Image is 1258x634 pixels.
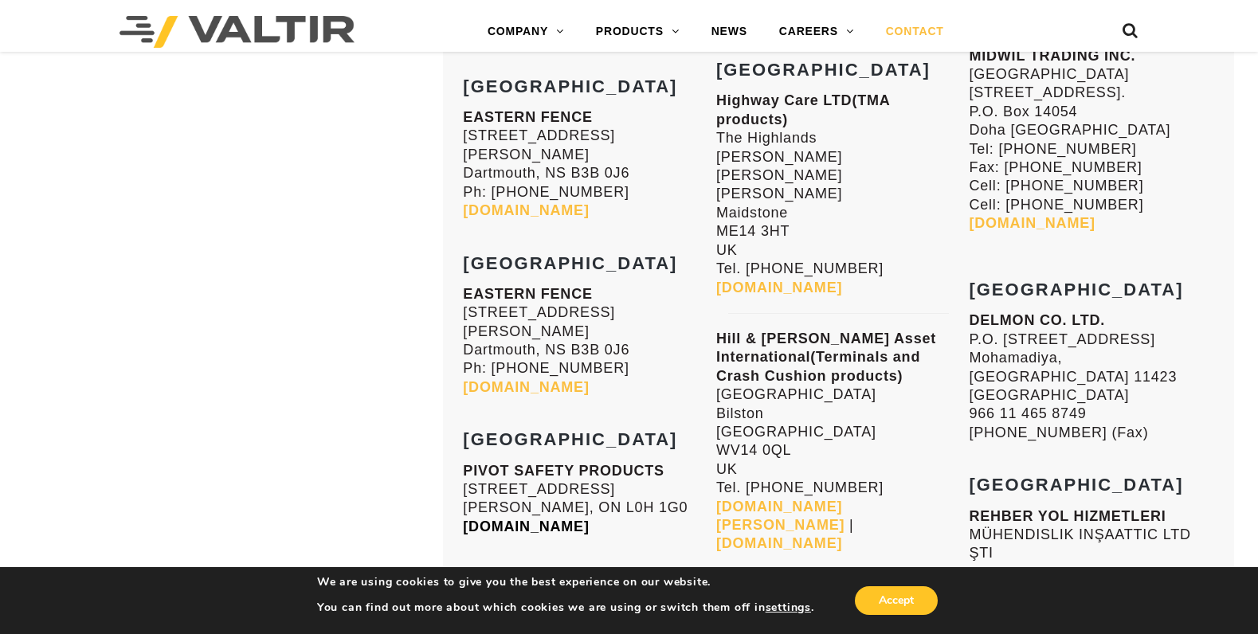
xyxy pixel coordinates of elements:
[716,535,842,551] a: [DOMAIN_NAME]
[463,462,708,537] p: [STREET_ADDRESS] [PERSON_NAME], ON L0H 1G0
[969,508,1166,524] strong: REHBER YOL HIZMETLERI
[716,92,962,296] p: The Highlands [PERSON_NAME] [PERSON_NAME] [PERSON_NAME] Maidstone ME14 3HT UK Tel. [PHONE_NUMBER]
[317,601,814,615] p: You can find out more about which cookies we are using or switch them off in .
[716,331,936,365] strong: Hill & [PERSON_NAME] Asset International
[463,463,664,479] strong: PIVOT SAFETY PRODUCTS
[463,379,589,395] a: [DOMAIN_NAME]
[463,202,589,218] a: [DOMAIN_NAME]
[969,215,1095,231] a: [DOMAIN_NAME]
[969,311,1214,442] p: P.O. [STREET_ADDRESS] Mohamadiya, [GEOGRAPHIC_DATA] 11423 [GEOGRAPHIC_DATA] 966 11 465 8749 [PHON...
[969,48,1135,64] strong: MIDWIL TRADING INC.
[716,92,890,127] strong: (TMA products)
[969,47,1214,233] p: [GEOGRAPHIC_DATA] [STREET_ADDRESS]. P.O. Box 14054 Doha [GEOGRAPHIC_DATA] Tel: [PHONE_NUMBER] Fax...
[969,475,1183,495] strong: [GEOGRAPHIC_DATA]
[463,76,677,96] strong: [GEOGRAPHIC_DATA]
[463,253,677,273] strong: [GEOGRAPHIC_DATA]
[120,16,355,48] img: Valtir
[463,108,708,220] p: [STREET_ADDRESS][PERSON_NAME] Dartmouth, NS B3B 0J6 Ph: [PHONE_NUMBER]
[716,349,920,383] strong: (Terminals and Crash Cushion products)
[463,285,708,397] p: [STREET_ADDRESS][PERSON_NAME] Dartmouth, NS B3B 0J6 Ph: [PHONE_NUMBER]
[463,429,677,449] strong: [GEOGRAPHIC_DATA]
[463,519,589,534] a: [DOMAIN_NAME]
[696,16,763,48] a: NEWS
[969,312,1105,328] strong: DELMON CO. LTD.
[580,16,696,48] a: PRODUCTS
[463,109,592,125] b: EASTERN FENCE
[969,280,1183,299] strong: [GEOGRAPHIC_DATA]
[716,92,852,108] strong: Highway Care LTD
[763,16,870,48] a: CAREERS
[870,16,960,48] a: CONTACT
[317,575,814,589] p: We are using cookies to give you the best experience on our website.
[472,16,580,48] a: COMPANY
[766,601,811,615] button: settings
[716,499,845,533] a: [DOMAIN_NAME][PERSON_NAME]
[463,286,592,302] b: EASTERN FENCE
[716,60,931,80] strong: [GEOGRAPHIC_DATA]
[716,280,842,295] a: [DOMAIN_NAME]
[716,330,962,554] p: [GEOGRAPHIC_DATA] Bilston [GEOGRAPHIC_DATA] WV14 0QL UK Tel. [PHONE_NUMBER] |
[855,586,938,615] button: Accept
